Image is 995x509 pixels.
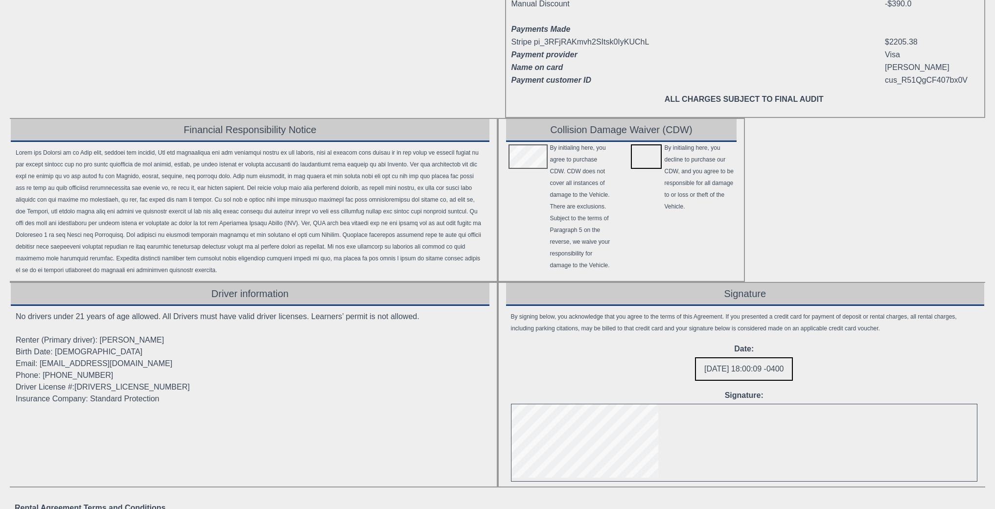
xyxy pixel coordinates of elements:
div: Driver information [11,283,489,306]
div: Signature [506,283,985,306]
div: By signing below, you acknowledge that you agree to the terms of this Agreement. If you presented... [511,311,978,334]
td: Visa [884,48,977,61]
div: By initialing here, you agree to purchase CDW. CDW does not cover all instances of damage to the ... [550,142,614,271]
td: cus_R51QgCF407bx0V [884,74,977,87]
td: Payment customer ID [511,74,740,87]
div: Date: [511,343,978,355]
div: Signature: [511,390,978,401]
div: No drivers under 21 years of age allowed. All Drivers must have valid driver licenses. Learners’ ... [11,306,489,410]
td: [PERSON_NAME] [884,61,977,74]
td: Payment provider [511,48,740,61]
td: Payments Made [511,23,740,36]
div: Financial Responsibility Notice [11,119,489,142]
div: Lorem ips Dolorsi am co Adip elit, seddoei tem incidid, Utl etd magnaaliqua eni adm veniamqui nos... [11,142,489,281]
td: Name on card [511,61,740,74]
div: [DATE] 18:00:09 -0400 [695,357,793,381]
div: Collision Damage Waiver (CDW) [506,119,737,142]
td: Stripe pi_3RFjRAKmvh2SItsk0IyKUChL [511,36,740,48]
div: By initialing here, you decline to purchase our CDW, and you agree to be responsible for all dama... [664,142,737,271]
td: $2205.38 [884,36,977,48]
div: ALL CHARGES SUBJECT TO FINAL AUDIT [518,93,971,105]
